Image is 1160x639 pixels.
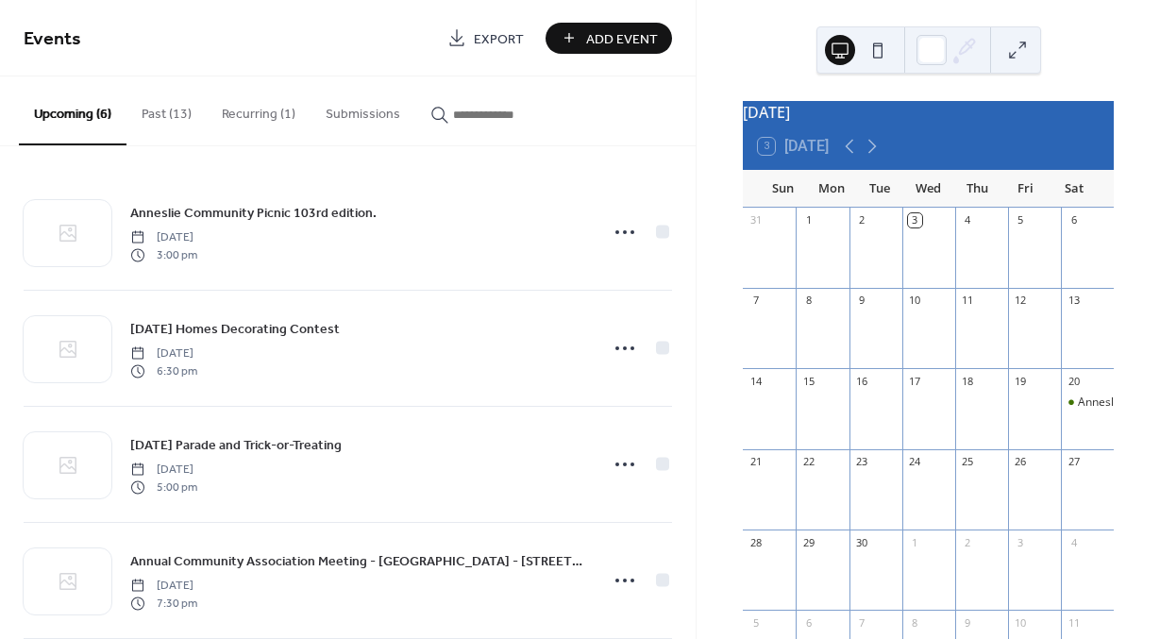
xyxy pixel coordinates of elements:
div: 6 [801,615,815,630]
div: 19 [1014,374,1028,388]
div: 2 [961,535,975,549]
a: Anneslie Community Picnic 103rd edition. [130,202,377,224]
div: 28 [748,535,763,549]
div: 14 [748,374,763,388]
div: Sat [1050,170,1099,208]
span: [DATE] [130,229,197,246]
div: 6 [1067,213,1081,227]
span: [DATE] [130,578,197,595]
div: Wed [904,170,953,208]
div: 26 [1014,455,1028,469]
a: [DATE] Parade and Trick-or-Treating [130,434,342,456]
div: 9 [961,615,975,630]
div: 24 [908,455,922,469]
div: 11 [961,294,975,308]
div: 7 [748,294,763,308]
div: 11 [1067,615,1081,630]
span: [DATE] [130,345,197,362]
div: Tue [855,170,904,208]
span: Anneslie Community Picnic 103rd edition. [130,204,377,224]
div: 29 [801,535,815,549]
button: Add Event [546,23,672,54]
div: 1 [908,535,922,549]
span: [DATE] Homes Decorating Contest [130,320,340,340]
div: 27 [1067,455,1081,469]
div: 25 [961,455,975,469]
span: 3:00 pm [130,246,197,263]
div: 23 [855,455,869,469]
div: 8 [908,615,922,630]
div: Thu [952,170,1001,208]
a: [DATE] Homes Decorating Contest [130,318,340,340]
div: 12 [1014,294,1028,308]
div: 18 [961,374,975,388]
div: 20 [1067,374,1081,388]
span: 6:30 pm [130,362,197,379]
div: 5 [748,615,763,630]
div: Fri [1001,170,1051,208]
button: Recurring (1) [207,76,311,143]
div: 16 [855,374,869,388]
span: [DATE] [130,462,197,479]
div: 21 [748,455,763,469]
div: 15 [801,374,815,388]
span: [DATE] Parade and Trick-or-Treating [130,436,342,456]
div: Anneslie Community Picnic 103rd edition. [1061,395,1114,411]
div: 9 [855,294,869,308]
button: Past (13) [126,76,207,143]
div: 4 [1067,535,1081,549]
span: Events [24,21,81,58]
span: 7:30 pm [130,595,197,612]
a: Annual Community Association Meeting - [GEOGRAPHIC_DATA] - [STREET_ADDRESS][PERSON_NAME] [130,550,587,572]
div: 5 [1014,213,1028,227]
div: 17 [908,374,922,388]
div: 1 [801,213,815,227]
span: 5:00 pm [130,479,197,496]
button: Submissions [311,76,415,143]
a: Export [433,23,538,54]
span: Export [474,29,524,49]
div: 3 [908,213,922,227]
div: 3 [1014,535,1028,549]
div: 8 [801,294,815,308]
div: Mon [807,170,856,208]
div: 10 [908,294,922,308]
div: 31 [748,213,763,227]
div: 10 [1014,615,1028,630]
span: Add Event [586,29,658,49]
div: 2 [855,213,869,227]
div: 7 [855,615,869,630]
span: Annual Community Association Meeting - [GEOGRAPHIC_DATA] - [STREET_ADDRESS][PERSON_NAME] [130,552,587,572]
div: Sun [758,170,807,208]
div: [DATE] [743,101,1114,124]
div: 22 [801,455,815,469]
button: Upcoming (6) [19,76,126,145]
div: 30 [855,535,869,549]
div: 13 [1067,294,1081,308]
div: 4 [961,213,975,227]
